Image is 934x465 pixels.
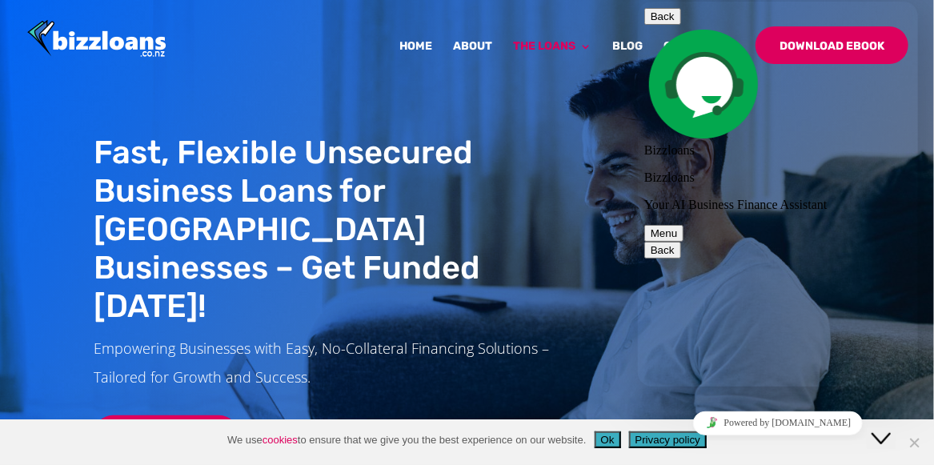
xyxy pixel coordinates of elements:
a: The Loans [513,41,591,78]
button: Ok [595,431,621,448]
a: About [453,41,492,78]
h1: Fast, Flexible Unsecured Business Loans for [GEOGRAPHIC_DATA] Businesses – Get Funded [DATE]! [94,134,574,334]
a: Home [399,41,432,78]
iframe: chat widget [638,405,918,441]
span: We use to ensure that we give you the best experience on our website. [227,432,587,448]
a: Get a Quote [94,415,239,454]
iframe: chat widget [867,401,918,449]
a: cookies [263,434,298,446]
iframe: chat widget [638,2,918,387]
p: Empowering Businesses with Easy, No-Collateral Financing Solutions – Tailored for Growth and Succ... [94,334,574,391]
a: Blog [612,41,643,78]
button: Privacy policy [629,431,707,448]
img: Bizzloans New Zealand [27,20,166,59]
